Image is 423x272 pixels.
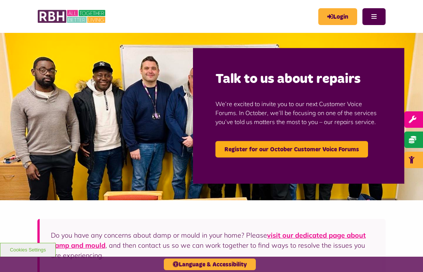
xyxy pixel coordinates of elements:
h2: Talk to us about repairs [215,70,382,88]
button: Language & Accessibility [164,259,256,270]
img: RBH [37,7,107,25]
p: We’re excited to invite you to our next Customer Voice Forums. In October, we’ll be focusing on o... [215,88,382,137]
a: MyRBH [318,8,357,25]
button: Navigation [362,8,386,25]
p: Do you have any concerns about damp or mould in your home? Please , and then contact us so we can... [51,230,374,260]
a: Register for our October Customer Voice Forums [215,141,368,157]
